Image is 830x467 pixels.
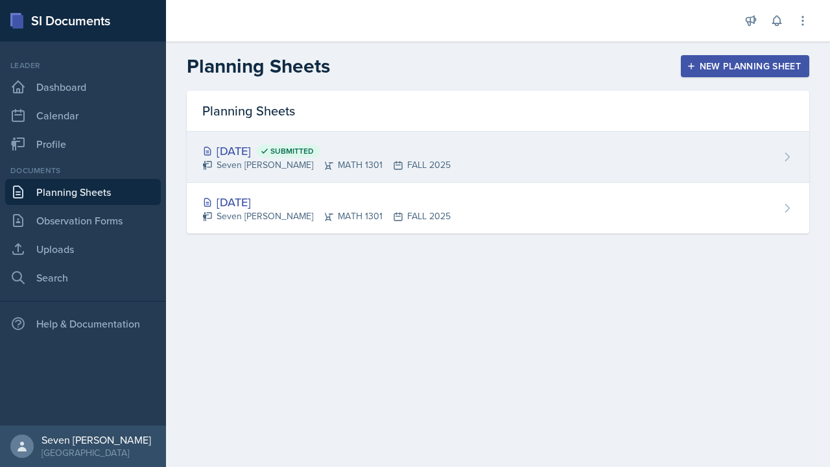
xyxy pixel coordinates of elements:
[5,311,161,337] div: Help & Documentation
[41,446,151,459] div: [GEOGRAPHIC_DATA]
[187,132,809,183] a: [DATE] Submitted Seven [PERSON_NAME]MATH 1301FALL 2025
[202,158,451,172] div: Seven [PERSON_NAME] MATH 1301 FALL 2025
[202,210,451,223] div: Seven [PERSON_NAME] MATH 1301 FALL 2025
[5,102,161,128] a: Calendar
[202,142,451,160] div: [DATE]
[187,54,330,78] h2: Planning Sheets
[5,165,161,176] div: Documents
[5,208,161,233] a: Observation Forms
[5,179,161,205] a: Planning Sheets
[41,433,151,446] div: Seven [PERSON_NAME]
[5,131,161,157] a: Profile
[5,60,161,71] div: Leader
[270,146,314,156] span: Submitted
[5,265,161,291] a: Search
[681,55,809,77] button: New Planning Sheet
[202,193,451,211] div: [DATE]
[187,91,809,132] div: Planning Sheets
[187,183,809,233] a: [DATE] Seven [PERSON_NAME]MATH 1301FALL 2025
[689,61,801,71] div: New Planning Sheet
[5,236,161,262] a: Uploads
[5,74,161,100] a: Dashboard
